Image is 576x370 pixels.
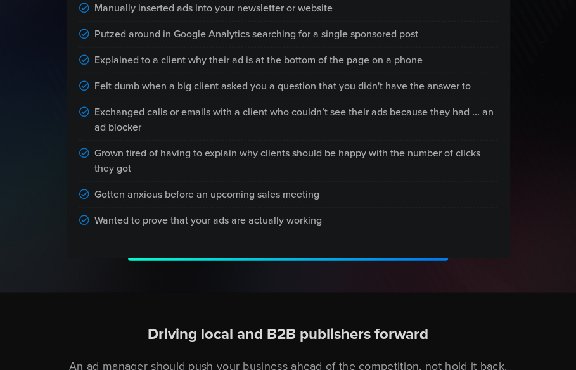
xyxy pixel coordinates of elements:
[79,48,497,73] div: Explained to a client why their ad is at the bottom of the page on a phone
[79,141,497,182] div: Grown tired of having to explain why clients should be happy with the number of clicks they got
[79,208,497,233] div: Wanted to prove that your ads are actually working
[79,22,497,48] div: Putzed around in Google Analytics searching for a single sponsored post
[15,324,561,344] h2: Driving local and B2B publishers forward
[79,182,497,208] div: Gotten anxious before an upcoming sales meeting
[79,73,497,99] div: Felt dumb when a big client asked you a question that you didn't have the answer to
[79,99,497,141] div: Exchanged calls or emails with a client who couldn’t see their ads because they had ... an ad blo...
